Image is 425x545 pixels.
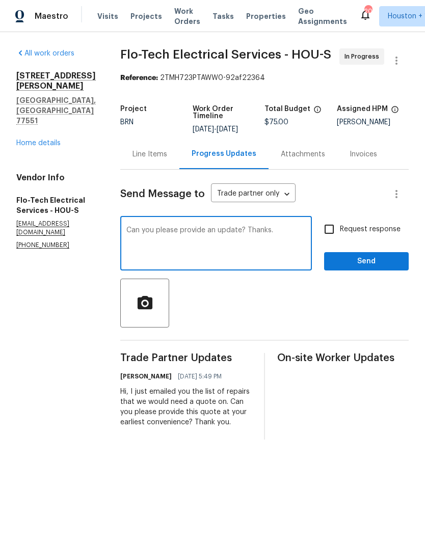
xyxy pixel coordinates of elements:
[120,189,205,199] span: Send Message to
[193,126,238,133] span: -
[120,353,252,363] span: Trade Partner Updates
[211,186,296,203] div: Trade partner only
[281,149,325,159] div: Attachments
[277,353,409,363] span: On-site Worker Updates
[246,11,286,21] span: Properties
[324,252,409,271] button: Send
[174,6,200,26] span: Work Orders
[193,105,265,120] h5: Work Order Timeline
[337,119,409,126] div: [PERSON_NAME]
[264,119,288,126] span: $75.00
[16,140,61,147] a: Home details
[120,48,331,61] span: Flo-Tech Electrical Services - HOU-S
[97,11,118,21] span: Visits
[364,6,371,16] div: 20
[126,227,306,262] textarea: Can you please provide an update? Thanks.
[120,371,172,381] h6: [PERSON_NAME]
[130,11,162,21] span: Projects
[391,105,399,119] span: The hpm assigned to this work order.
[344,51,383,62] span: In Progress
[350,149,377,159] div: Invoices
[16,173,96,183] h4: Vendor Info
[192,149,256,159] div: Progress Updates
[120,73,409,83] div: 2TMH723PTAWW0-92af22364
[193,126,214,133] span: [DATE]
[178,371,222,381] span: [DATE] 5:49 PM
[120,74,158,81] b: Reference:
[16,50,74,57] a: All work orders
[217,126,238,133] span: [DATE]
[120,387,252,427] div: Hi, I just emailed you the list of repairs that we would need a quote on. Can you please provide ...
[213,13,234,20] span: Tasks
[264,105,310,113] h5: Total Budget
[120,105,147,113] h5: Project
[332,255,401,268] span: Send
[337,105,388,113] h5: Assigned HPM
[120,119,134,126] span: BRN
[313,105,322,119] span: The total cost of line items that have been proposed by Opendoor. This sum includes line items th...
[132,149,167,159] div: Line Items
[340,224,401,235] span: Request response
[16,195,96,215] h5: Flo-Tech Electrical Services - HOU-S
[35,11,68,21] span: Maestro
[298,6,347,26] span: Geo Assignments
